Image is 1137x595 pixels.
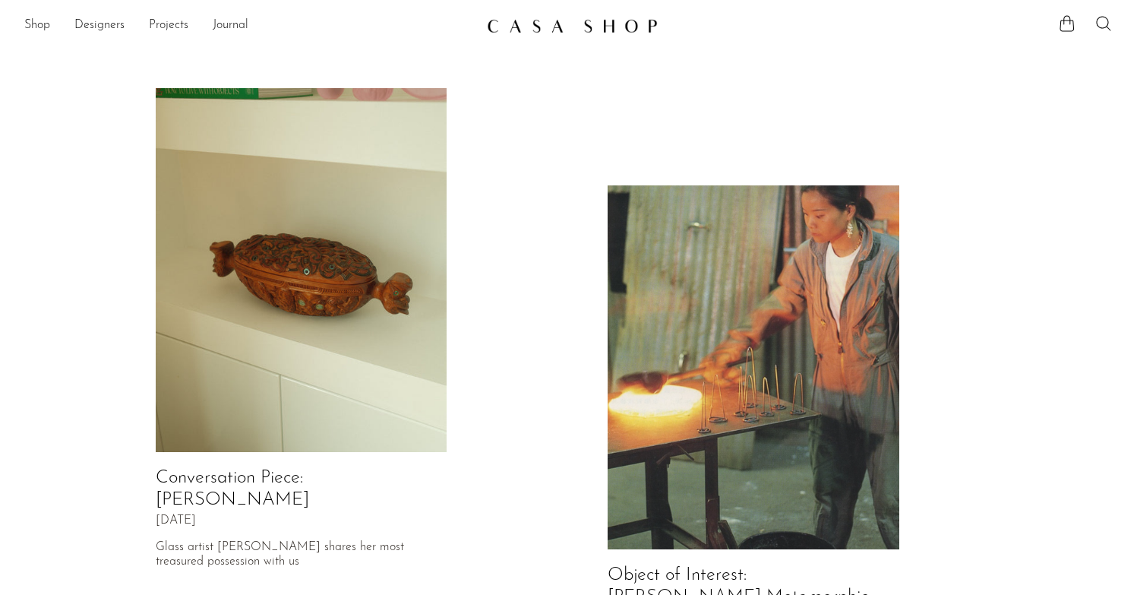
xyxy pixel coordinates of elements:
a: Conversation Piece: [PERSON_NAME] [156,469,309,509]
img: Object of Interest: Izabel Lam's Metamorphic Metals [608,185,899,550]
img: Conversation Piece: Devon Made [156,88,447,453]
a: Designers [74,16,125,36]
nav: Desktop navigation [24,13,475,39]
ul: NEW HEADER MENU [24,13,475,39]
a: Projects [149,16,188,36]
p: Glass artist [PERSON_NAME] shares her most treasured possession with us [156,540,447,569]
a: Journal [213,16,248,36]
a: Shop [24,16,50,36]
span: [DATE] [156,514,196,528]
